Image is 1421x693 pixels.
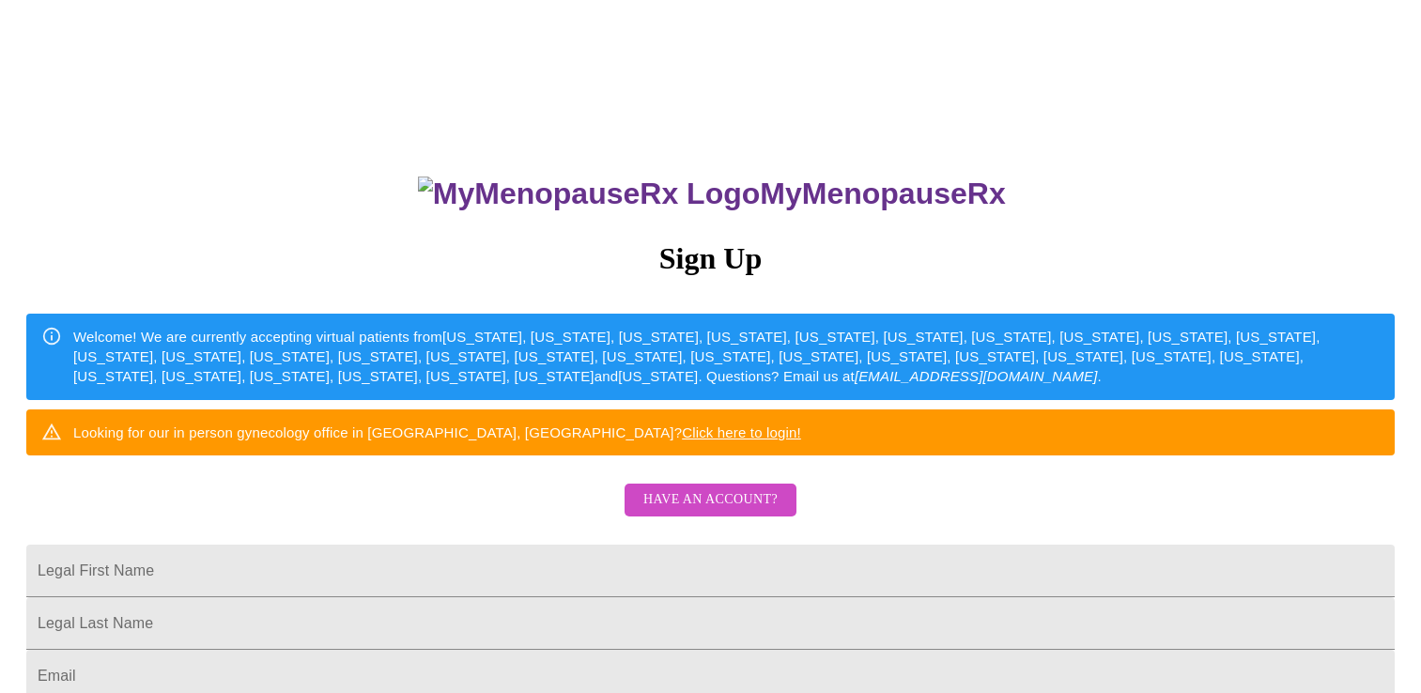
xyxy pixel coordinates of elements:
a: Have an account? [620,504,801,520]
div: Welcome! We are currently accepting virtual patients from [US_STATE], [US_STATE], [US_STATE], [US... [73,319,1380,394]
div: Looking for our in person gynecology office in [GEOGRAPHIC_DATA], [GEOGRAPHIC_DATA]? [73,415,801,450]
h3: MyMenopauseRx [29,177,1396,211]
a: Click here to login! [682,424,801,440]
span: Have an account? [643,488,778,512]
h3: Sign Up [26,241,1395,276]
button: Have an account? [625,484,796,516]
em: [EMAIL_ADDRESS][DOMAIN_NAME] [855,368,1098,384]
img: MyMenopauseRx Logo [418,177,760,211]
